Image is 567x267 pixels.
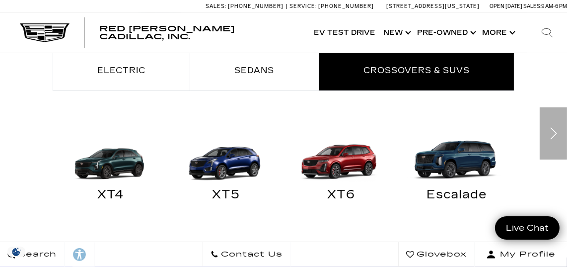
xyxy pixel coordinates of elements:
[53,130,514,218] div: Crossovers & SUVs
[407,190,507,203] div: Escalade
[173,130,279,182] img: XT5
[501,222,554,234] span: Live Chat
[527,13,567,53] div: Search
[60,190,161,203] div: XT4
[99,24,235,41] span: Red [PERSON_NAME] Cadillac, Inc.
[289,3,317,9] span: Service:
[53,130,168,210] a: XT4 XT4
[283,130,399,210] a: XT6 XT6
[99,25,300,41] a: Red [PERSON_NAME] Cadillac, Inc.
[218,248,283,262] span: Contact Us
[291,190,392,203] div: XT6
[234,66,274,75] span: Sedans
[203,242,290,267] a: Contact Us
[168,130,284,210] a: XT5 XT5
[97,66,145,75] span: Electric
[414,248,467,262] span: Glovebox
[206,3,286,9] a: Sales: [PHONE_NUMBER]
[379,13,413,53] a: New
[176,190,277,203] div: XT5
[398,242,475,267] a: Glovebox
[475,242,567,267] button: Open user profile menu
[15,248,57,262] span: Search
[319,50,514,91] li: Crossovers & SUVs
[413,13,478,53] a: Pre-Owned
[496,248,556,262] span: My Profile
[318,3,374,9] span: [PHONE_NUMBER]
[540,107,567,160] div: Next
[58,130,163,182] img: XT4
[288,130,394,182] img: XT6
[495,216,560,240] a: Live Chat
[53,50,190,91] li: Electric
[5,247,28,257] section: Click to Open Cookie Consent Modal
[190,50,319,91] li: Sedans
[5,247,28,257] img: Opt-Out Icon
[490,3,522,9] span: Open [DATE]
[310,13,379,53] a: EV Test Drive
[541,3,567,9] span: 9 AM-6 PM
[363,66,470,75] span: Crossovers & SUVs
[20,23,70,42] img: Cadillac Dark Logo with Cadillac White Text
[523,3,541,9] span: Sales:
[404,130,510,182] img: Escalade
[228,3,283,9] span: [PHONE_NUMBER]
[399,130,515,210] a: Escalade Escalade
[478,13,517,53] button: More
[206,3,226,9] span: Sales:
[386,3,480,9] a: [STREET_ADDRESS][US_STATE]
[286,3,376,9] a: Service: [PHONE_NUMBER]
